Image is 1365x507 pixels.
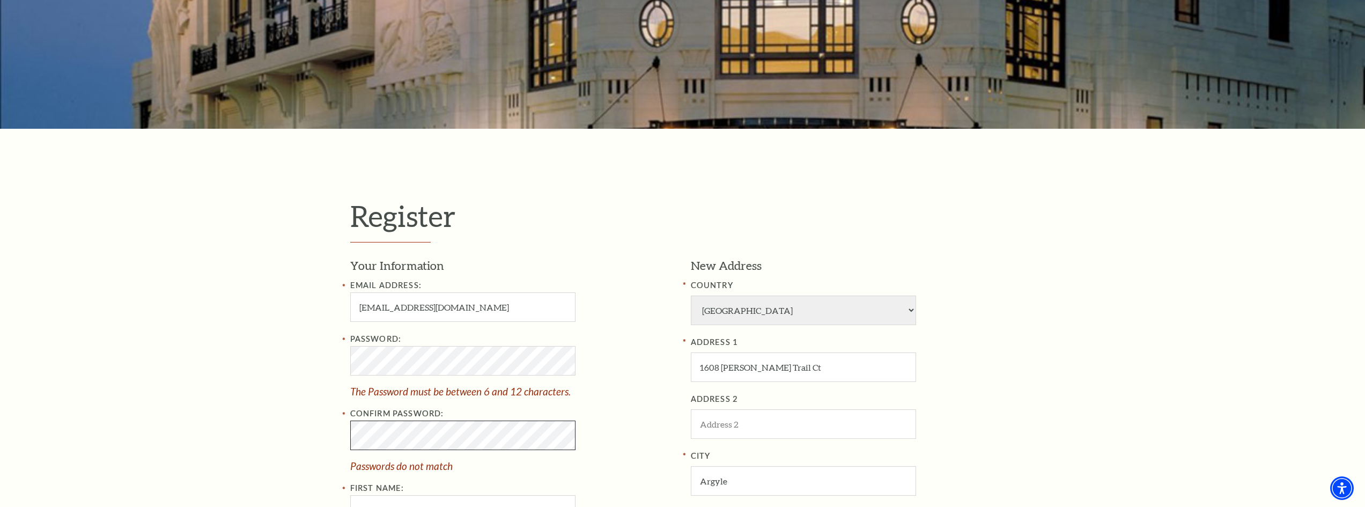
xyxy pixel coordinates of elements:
input: ADDRESS 2 [691,409,916,439]
input: City [691,466,916,496]
label: Confirm Password: [350,409,444,418]
label: First Name: [350,483,404,493]
label: City [691,450,1015,463]
span: Passwords do not match [350,460,453,472]
h3: New Address [691,258,1015,274]
h1: Register [350,199,1015,243]
h3: Your Information [350,258,675,274]
label: Password: [350,334,402,343]
label: ADDRESS 2 [691,393,1015,406]
div: Accessibility Menu [1330,476,1354,500]
input: Email Address: [350,292,575,322]
input: ADDRESS 1 [691,352,916,382]
label: ADDRESS 1 [691,336,1015,349]
span: The Password must be between 6 and 12 characters. [350,385,571,398]
label: COUNTRY [691,279,1015,292]
label: Email Address: [350,281,422,290]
